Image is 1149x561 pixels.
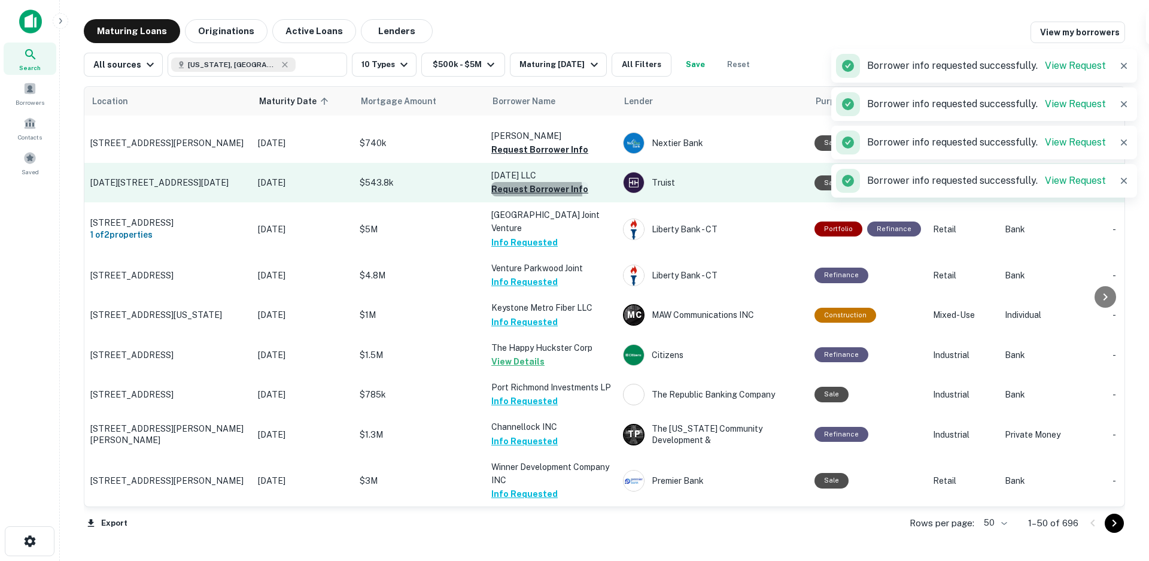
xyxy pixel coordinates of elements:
[4,43,56,75] div: Search
[19,10,42,34] img: capitalize-icon.png
[491,182,588,196] button: Request Borrower Info
[719,53,758,77] button: Reset
[421,53,505,77] button: $500k - $5M
[360,223,479,236] p: $5M
[623,304,803,326] div: MAW Communications INC
[485,87,617,116] th: Borrower Name
[360,308,479,322] p: $1M
[360,137,479,150] p: $740k
[624,133,644,153] img: picture
[4,147,56,179] div: Saved
[623,132,803,154] div: Nextier Bank
[360,428,479,441] p: $1.3M
[258,308,348,322] p: [DATE]
[90,423,246,445] p: [STREET_ADDRESS][PERSON_NAME][PERSON_NAME]
[491,275,558,289] button: Info Requested
[4,112,56,144] a: Contacts
[491,262,611,275] p: Venture Parkwood Joint
[360,269,479,282] p: $4.8M
[814,473,849,488] div: Sale
[84,87,252,116] th: Location
[814,135,849,150] div: Sale
[867,135,1106,150] p: Borrower info requested successfully.
[933,269,993,282] p: Retail
[491,394,558,408] button: Info Requested
[493,94,555,108] span: Borrower Name
[258,269,348,282] p: [DATE]
[354,87,485,116] th: Mortgage Amount
[623,344,803,366] div: Citizens
[867,222,921,236] div: This loan purpose was for refinancing
[19,63,41,72] span: Search
[1005,308,1101,322] p: Individual
[623,470,803,492] div: Premier Bank
[910,516,974,530] p: Rows per page:
[188,59,278,70] span: [US_STATE], [GEOGRAPHIC_DATA]
[1045,175,1106,186] a: View Request
[624,172,644,193] img: picture
[623,265,803,286] div: Liberty Bank - CT
[258,137,348,150] p: [DATE]
[1005,474,1101,487] p: Bank
[4,77,56,110] div: Borrowers
[814,268,868,283] div: This loan purpose was for refinancing
[1028,516,1078,530] p: 1–50 of 696
[491,142,588,157] button: Request Borrower Info
[491,235,558,250] button: Info Requested
[933,388,993,401] p: Industrial
[676,53,715,77] button: Save your search to get updates of matches that match your search criteria.
[360,348,479,362] p: $1.5M
[258,176,348,189] p: [DATE]
[1045,137,1106,148] a: View Request
[258,428,348,441] p: [DATE]
[259,94,332,108] span: Maturity Date
[814,347,868,362] div: This loan purpose was for refinancing
[90,475,246,486] p: [STREET_ADDRESS][PERSON_NAME]
[491,208,611,235] p: [GEOGRAPHIC_DATA] Joint Venture
[90,350,246,360] p: [STREET_ADDRESS]
[814,427,868,442] div: This loan purpose was for refinancing
[491,169,611,182] p: [DATE] LLC
[491,460,611,487] p: Winner Development Company INC
[84,53,163,77] button: All sources
[624,345,644,365] img: picture
[617,87,808,116] th: Lender
[90,217,246,228] p: [STREET_ADDRESS]
[1005,223,1101,236] p: Bank
[360,474,479,487] p: $3M
[1005,348,1101,362] p: Bank
[1005,269,1101,282] p: Bank
[90,138,246,148] p: [STREET_ADDRESS][PERSON_NAME]
[628,428,640,441] p: T P
[867,59,1106,73] p: Borrower info requested successfully.
[624,94,653,108] span: Lender
[1045,98,1106,110] a: View Request
[84,19,180,43] button: Maturing Loans
[491,487,558,501] button: Info Requested
[90,270,246,281] p: [STREET_ADDRESS]
[814,175,849,190] div: Sale
[867,97,1106,111] p: Borrower info requested successfully.
[491,301,611,314] p: Keystone Metro Fiber LLC
[90,228,246,241] h6: 1 of 2 properties
[90,310,246,320] p: [STREET_ADDRESS][US_STATE]
[933,223,993,236] p: Retail
[623,172,803,193] div: Truist
[1005,388,1101,401] p: Bank
[90,177,246,188] p: [DATE][STREET_ADDRESS][DATE]
[491,420,611,433] p: Channellock INC
[1105,514,1124,533] button: Go to next page
[814,387,849,402] div: Sale
[93,57,157,72] div: All sources
[361,19,433,43] button: Lenders
[867,174,1106,188] p: Borrower info requested successfully.
[624,219,644,239] img: picture
[491,341,611,354] p: The Happy Huckster Corp
[90,389,246,400] p: [STREET_ADDRESS]
[814,222,862,236] div: This is a portfolio loan with 2 properties
[1089,427,1149,484] iframe: Chat Widget
[623,219,803,240] div: Liberty Bank - CT
[519,57,601,72] div: Maturing [DATE]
